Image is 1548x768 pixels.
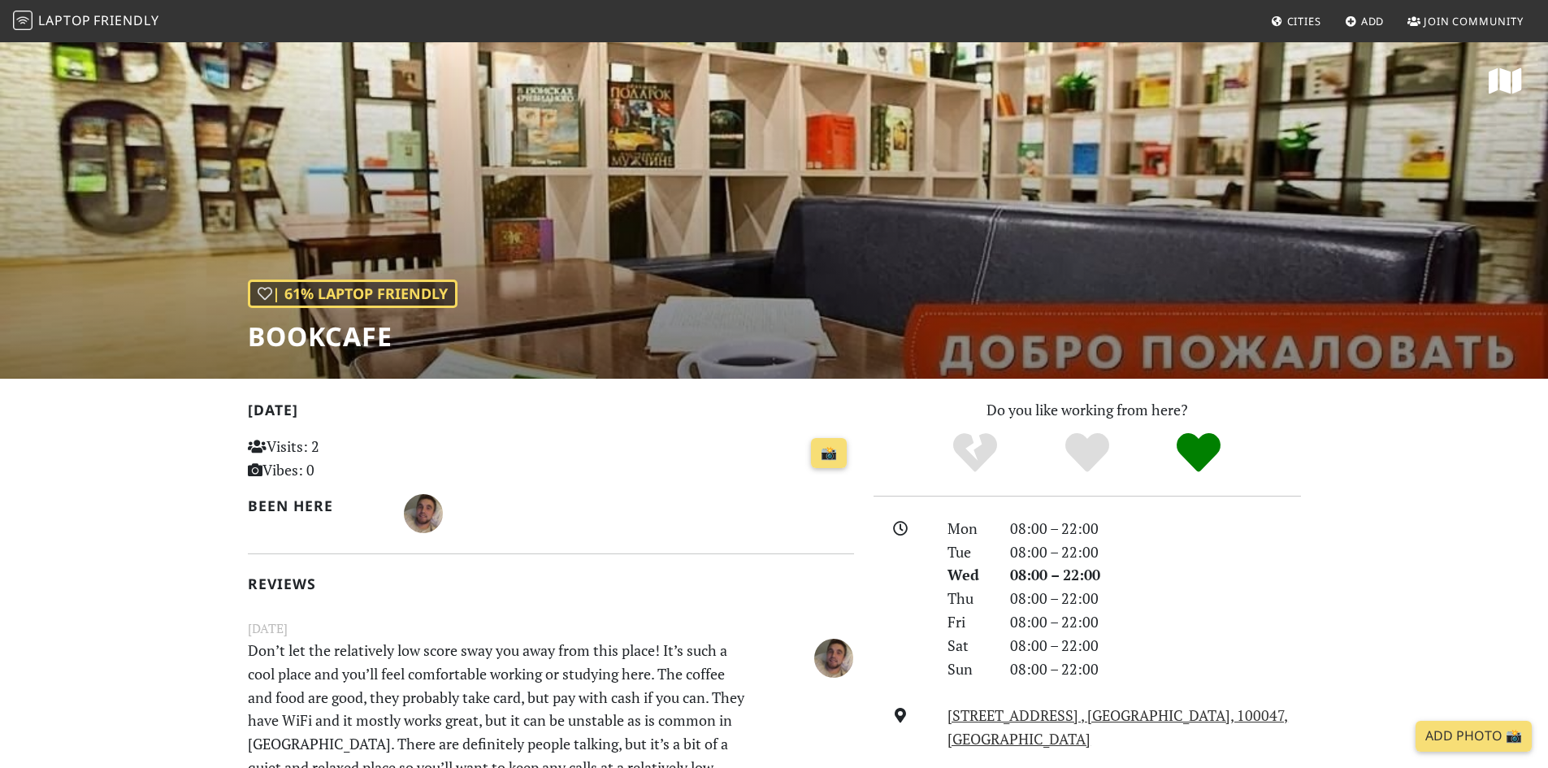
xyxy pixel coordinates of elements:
[811,438,847,469] a: 📸
[248,435,437,482] p: Visits: 2 Vibes: 0
[814,646,853,666] span: Kirk Goddard
[1143,431,1255,475] div: Definitely!
[1338,7,1391,36] a: Add
[1416,721,1532,752] a: Add Photo 📸
[1000,634,1311,657] div: 08:00 – 22:00
[1361,14,1385,28] span: Add
[248,497,385,514] h2: Been here
[938,587,999,610] div: Thu
[938,610,999,634] div: Fri
[938,563,999,587] div: Wed
[814,639,853,678] img: 3840-kirk.jpg
[248,575,854,592] h2: Reviews
[1031,431,1143,475] div: Yes
[938,657,999,681] div: Sun
[13,11,33,30] img: LaptopFriendly
[938,517,999,540] div: Mon
[38,11,91,29] span: Laptop
[1401,7,1530,36] a: Join Community
[248,321,457,352] h1: BookCafe
[1000,587,1311,610] div: 08:00 – 22:00
[874,398,1301,422] p: Do you like working from here?
[13,7,159,36] a: LaptopFriendly LaptopFriendly
[248,401,854,425] h2: [DATE]
[404,502,443,522] span: Kirk Goddard
[1000,563,1311,587] div: 08:00 – 22:00
[1287,14,1321,28] span: Cities
[938,634,999,657] div: Sat
[93,11,158,29] span: Friendly
[1000,540,1311,564] div: 08:00 – 22:00
[1424,14,1524,28] span: Join Community
[938,540,999,564] div: Tue
[238,618,864,639] small: [DATE]
[1264,7,1328,36] a: Cities
[1000,517,1311,540] div: 08:00 – 22:00
[1000,657,1311,681] div: 08:00 – 22:00
[1000,610,1311,634] div: 08:00 – 22:00
[404,494,443,533] img: 3840-kirk.jpg
[248,280,457,308] div: | 61% Laptop Friendly
[919,431,1031,475] div: No
[947,705,1288,748] a: [STREET_ADDRESS] , [GEOGRAPHIC_DATA], 100047, [GEOGRAPHIC_DATA]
